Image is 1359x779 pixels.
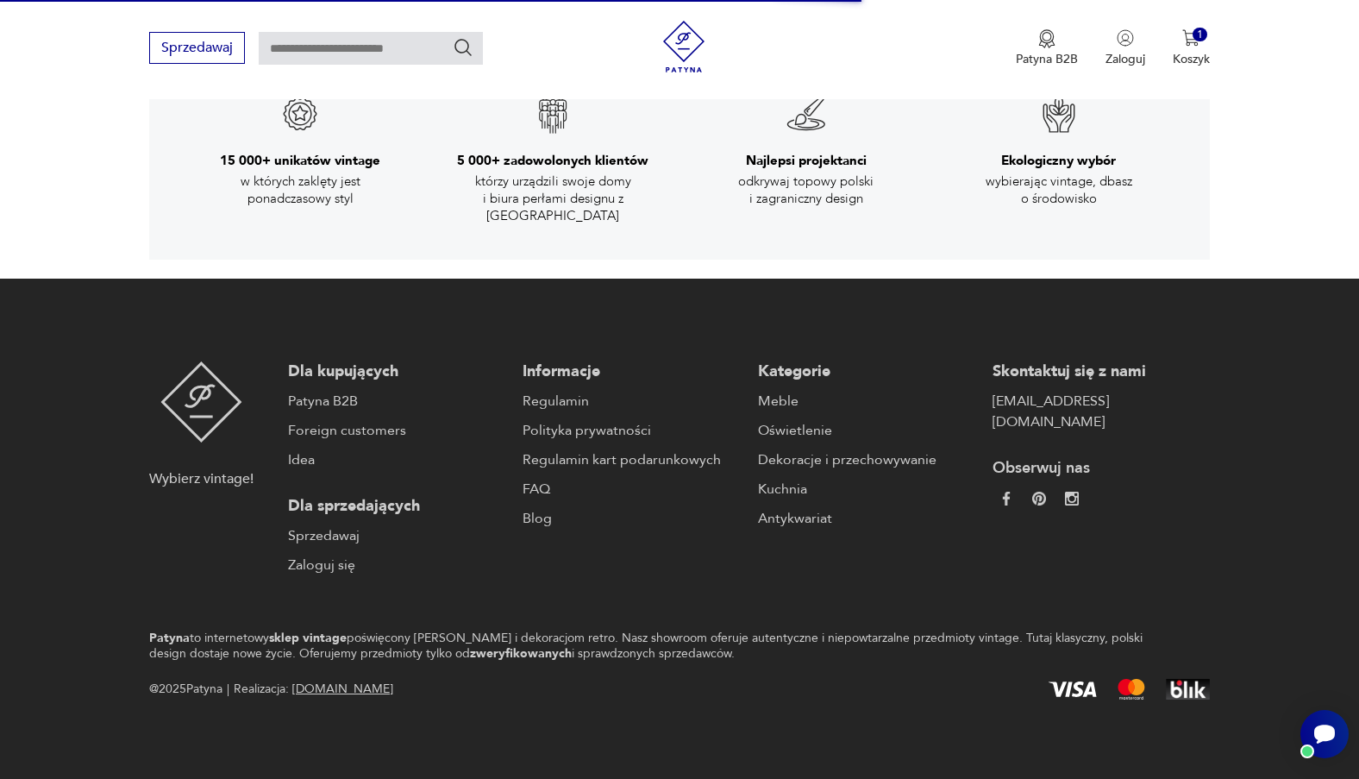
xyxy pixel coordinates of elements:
img: Znak gwarancji jakości [1038,93,1080,135]
a: [DOMAIN_NAME] [292,681,393,697]
div: 1 [1193,28,1207,42]
p: Dla sprzedających [288,496,505,517]
p: Skontaktuj się z nami [993,361,1210,382]
p: wybierając vintage, dbasz o środowisko [964,173,1154,208]
img: Ikona koszyka [1182,29,1199,47]
a: Foreign customers [288,420,505,441]
div: | [227,679,229,700]
button: Sprzedawaj [149,32,245,64]
h3: 5 000+ zadowolonych klientów [457,152,648,169]
strong: Patyna [149,630,190,646]
img: Patyna - sklep z meblami i dekoracjami vintage [160,361,242,443]
a: Polityka prywatności [523,420,740,441]
a: Meble [758,391,975,411]
img: Znak gwarancji jakości [279,93,321,135]
p: Kategorie [758,361,975,382]
p: Zaloguj [1105,51,1145,67]
img: Visa [1049,682,1097,697]
a: Antykwariat [758,508,975,529]
a: Dekoracje i przechowywanie [758,449,975,470]
button: Zaloguj [1105,29,1145,67]
span: Realizacja: [234,679,393,700]
h3: Ekologiczny wybór [1001,152,1116,169]
a: Oświetlenie [758,420,975,441]
button: Szukaj [453,37,473,58]
strong: sklep vintage [269,630,347,646]
a: Idea [288,449,505,470]
p: Patyna B2B [1016,51,1078,67]
img: BLIK [1166,679,1210,700]
p: w których zaklęty jest ponadczasowy styl [205,173,395,208]
h3: 15 000+ unikatów vintage [220,152,380,169]
a: Kuchnia [758,479,975,499]
img: Mastercard [1118,679,1145,700]
span: @ 2025 Patyna [149,679,222,700]
a: Blog [523,508,740,529]
a: Patyna B2B [288,391,505,411]
p: to internetowy poświęcony [PERSON_NAME] i dekoracjom retro. Nasz showroom oferuje autentyczne i n... [149,631,1149,662]
a: FAQ [523,479,740,499]
img: da9060093f698e4c3cedc1453eec5031.webp [999,492,1013,506]
p: którzy urządzili swoje domy i biura perłami designu z [GEOGRAPHIC_DATA] [458,173,648,225]
a: Ikona medaluPatyna B2B [1016,29,1078,67]
img: Znak gwarancji jakości [532,93,573,135]
img: Ikonka użytkownika [1117,29,1134,47]
p: Dla kupujących [288,361,505,382]
button: Patyna B2B [1016,29,1078,67]
p: odkrywaj topowy polski i zagraniczny design [711,173,901,208]
a: Regulamin [523,391,740,411]
p: Koszyk [1173,51,1210,67]
strong: zweryfikowanych [470,645,572,662]
img: 37d27d81a828e637adc9f9cb2e3d3a8a.webp [1032,492,1046,506]
h3: Najlepsi projektanci [746,152,867,169]
img: Znak gwarancji jakości [786,93,827,135]
a: Regulamin kart podarunkowych [523,449,740,470]
img: Ikona medalu [1038,29,1055,48]
p: Informacje [523,361,740,382]
img: Patyna - sklep z meblami i dekoracjami vintage [658,21,710,72]
img: c2fd9cf7f39615d9d6839a72ae8e59e5.webp [1065,492,1079,506]
p: Wybierz vintage! [149,468,254,489]
p: Obserwuj nas [993,458,1210,479]
a: Zaloguj się [288,555,505,575]
a: Sprzedawaj [149,43,245,55]
button: 1Koszyk [1173,29,1210,67]
a: Sprzedawaj [288,525,505,546]
a: [EMAIL_ADDRESS][DOMAIN_NAME] [993,391,1210,432]
iframe: Smartsupp widget button [1300,710,1349,758]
